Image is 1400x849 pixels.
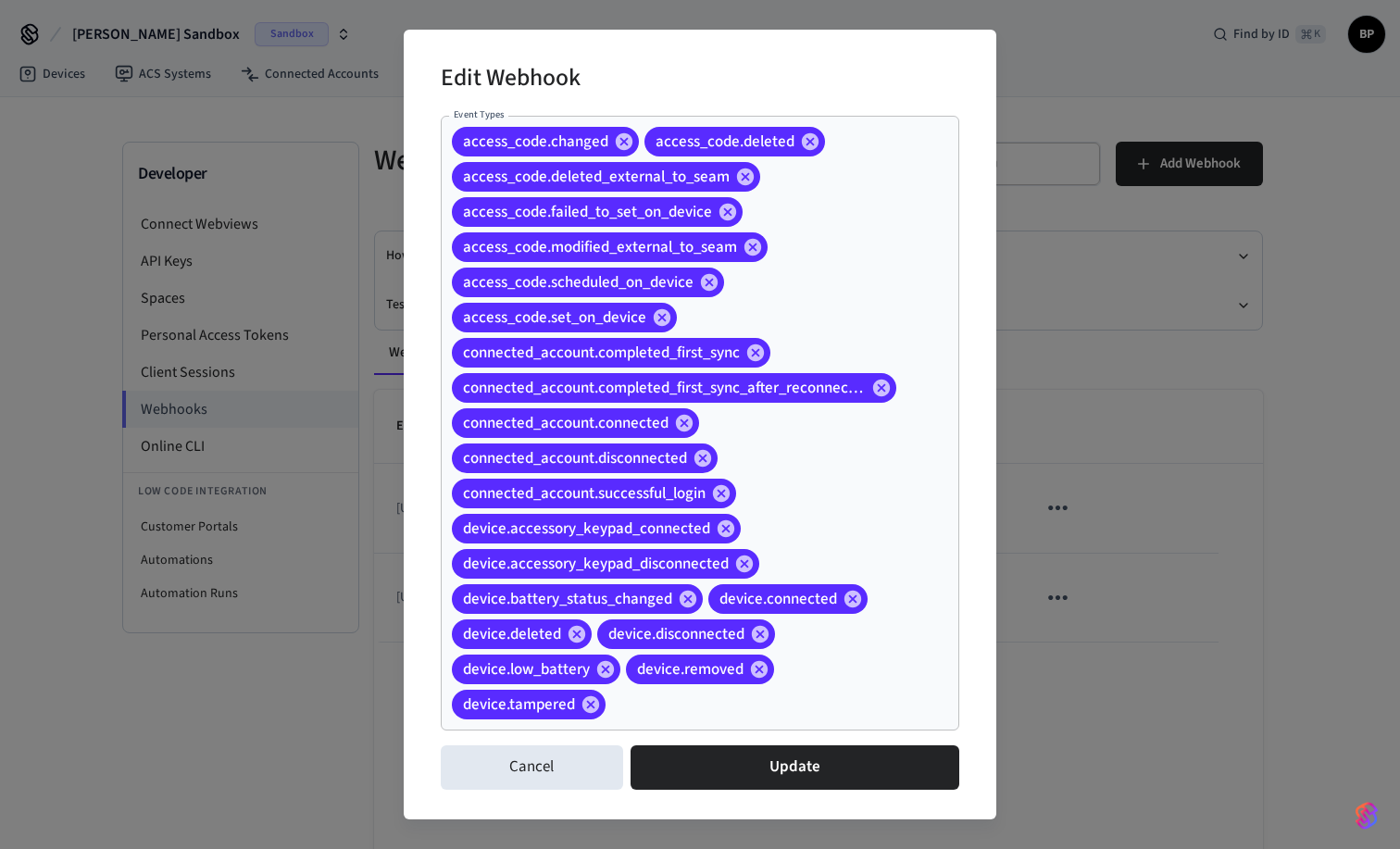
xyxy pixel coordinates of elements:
[452,479,736,508] div: connected_account.successful_login
[452,555,740,573] span: device.accessory_keypad_disconnected
[452,338,770,368] div: connected_account.completed_first_sync
[1356,801,1378,830] img: SeamLogoGradient.69752ec5.svg
[452,203,723,221] span: access_code.failed_to_set_on_device
[452,519,721,538] span: device.accessory_keypad_connected
[441,52,581,108] h2: Edit Webhook
[452,449,698,468] span: connected_account.disconnected
[452,132,619,151] span: access_code.changed
[708,584,868,614] div: device.connected
[452,308,657,327] span: access_code.set_on_device
[452,343,751,362] span: connected_account.completed_first_sync
[452,232,768,262] div: access_code.modified_external_to_seam
[452,414,680,432] span: connected_account.connected
[452,303,677,332] div: access_code.set_on_device
[452,695,586,714] span: device.tampered
[626,655,774,684] div: device.removed
[452,238,748,256] span: access_code.modified_external_to_seam
[644,127,825,156] div: access_code.deleted
[708,590,848,608] span: device.connected
[452,625,572,643] span: device.deleted
[452,443,718,473] div: connected_account.disconnected
[644,132,806,151] span: access_code.deleted
[452,655,620,684] div: device.low_battery
[454,107,505,121] label: Event Types
[626,660,755,679] span: device.removed
[452,162,760,192] div: access_code.deleted_external_to_seam
[597,619,775,649] div: device.disconnected
[452,549,759,579] div: device.accessory_keypad_disconnected
[452,268,724,297] div: access_code.scheduled_on_device
[452,584,703,614] div: device.battery_status_changed
[597,625,756,643] span: device.disconnected
[452,514,741,543] div: device.accessory_keypad_connected
[452,660,601,679] span: device.low_battery
[452,590,683,608] span: device.battery_status_changed
[452,690,606,719] div: device.tampered
[452,168,741,186] span: access_code.deleted_external_to_seam
[452,619,592,649] div: device.deleted
[452,127,639,156] div: access_code.changed
[452,273,705,292] span: access_code.scheduled_on_device
[452,484,717,503] span: connected_account.successful_login
[452,408,699,438] div: connected_account.connected
[452,197,743,227] div: access_code.failed_to_set_on_device
[452,379,877,397] span: connected_account.completed_first_sync_after_reconnection
[452,373,896,403] div: connected_account.completed_first_sync_after_reconnection
[631,745,959,790] button: Update
[441,745,623,790] button: Cancel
